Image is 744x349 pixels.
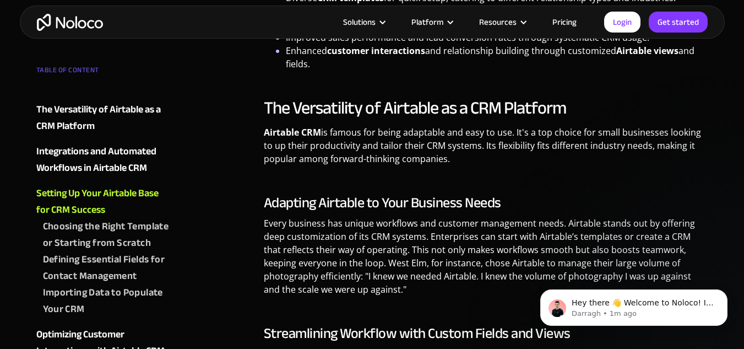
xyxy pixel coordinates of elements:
[604,12,640,33] a: Login
[286,44,708,71] li: Enhanced and relationship building through customized and fields.
[524,266,744,343] iframe: Intercom notifications message
[36,185,170,218] a: Setting Up Your Airtable Base for CRM Success
[36,101,170,135] a: The Versatility of Airtable as a CRM Platform
[36,143,170,176] a: Integrations and Automated Workflows in Airtable CRM
[616,45,678,57] strong: Airtable views
[327,45,425,57] strong: customer interactions
[264,97,708,119] h2: The Versatility of Airtable as a CRM Platform
[264,126,321,138] strong: Airtable CRM
[479,15,517,29] div: Resources
[264,325,708,342] h3: Streamlining Workflow with Custom Fields and Views
[43,284,170,318] a: Importing Data to Populate Your CRM
[264,195,708,211] h3: Adapting Airtable to Your Business Needs
[343,15,376,29] div: Solutions
[264,217,708,304] p: Every business has unique workflows and customer management needs. Airtable stands out by offerin...
[411,15,443,29] div: Platform
[264,126,708,174] p: is famous for being adaptable and easy to use. It's a top choice for small businesses looking to ...
[329,15,398,29] div: Solutions
[398,15,465,29] div: Platform
[37,14,103,31] a: home
[36,62,170,84] div: TABLE OF CONTENT
[43,251,170,284] a: Defining Essential Fields for Contact Management
[43,218,170,251] a: Choosing the Right Template or Starting from Scratch
[539,15,590,29] a: Pricing
[649,12,708,33] a: Get started
[465,15,539,29] div: Resources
